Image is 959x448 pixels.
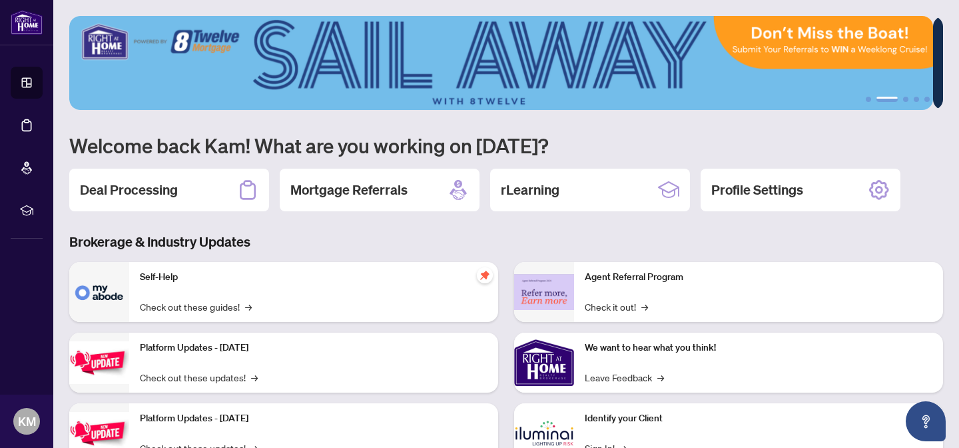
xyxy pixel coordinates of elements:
[69,262,129,322] img: Self-Help
[711,181,803,199] h2: Profile Settings
[585,411,932,426] p: Identify your Client
[585,299,648,314] a: Check it out!→
[514,333,574,393] img: We want to hear what you think!
[924,97,930,102] button: 5
[140,411,487,426] p: Platform Updates - [DATE]
[140,299,252,314] a: Check out these guides!→
[69,16,933,110] img: Slide 1
[585,370,664,385] a: Leave Feedback→
[290,181,408,199] h2: Mortgage Referrals
[69,233,943,251] h3: Brokerage & Industry Updates
[876,97,898,102] button: 2
[903,97,908,102] button: 3
[906,401,946,441] button: Open asap
[641,299,648,314] span: →
[69,133,943,158] h1: Welcome back Kam! What are you working on [DATE]?
[866,97,871,102] button: 1
[140,270,487,285] p: Self-Help
[657,370,664,385] span: →
[69,341,129,383] img: Platform Updates - July 21, 2025
[11,10,43,35] img: logo
[514,274,574,311] img: Agent Referral Program
[80,181,178,199] h2: Deal Processing
[18,412,36,431] span: KM
[251,370,258,385] span: →
[245,299,252,314] span: →
[585,270,932,285] p: Agent Referral Program
[585,341,932,355] p: We want to hear what you think!
[140,341,487,355] p: Platform Updates - [DATE]
[140,370,258,385] a: Check out these updates!→
[501,181,559,199] h2: rLearning
[477,267,493,283] span: pushpin
[914,97,919,102] button: 4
